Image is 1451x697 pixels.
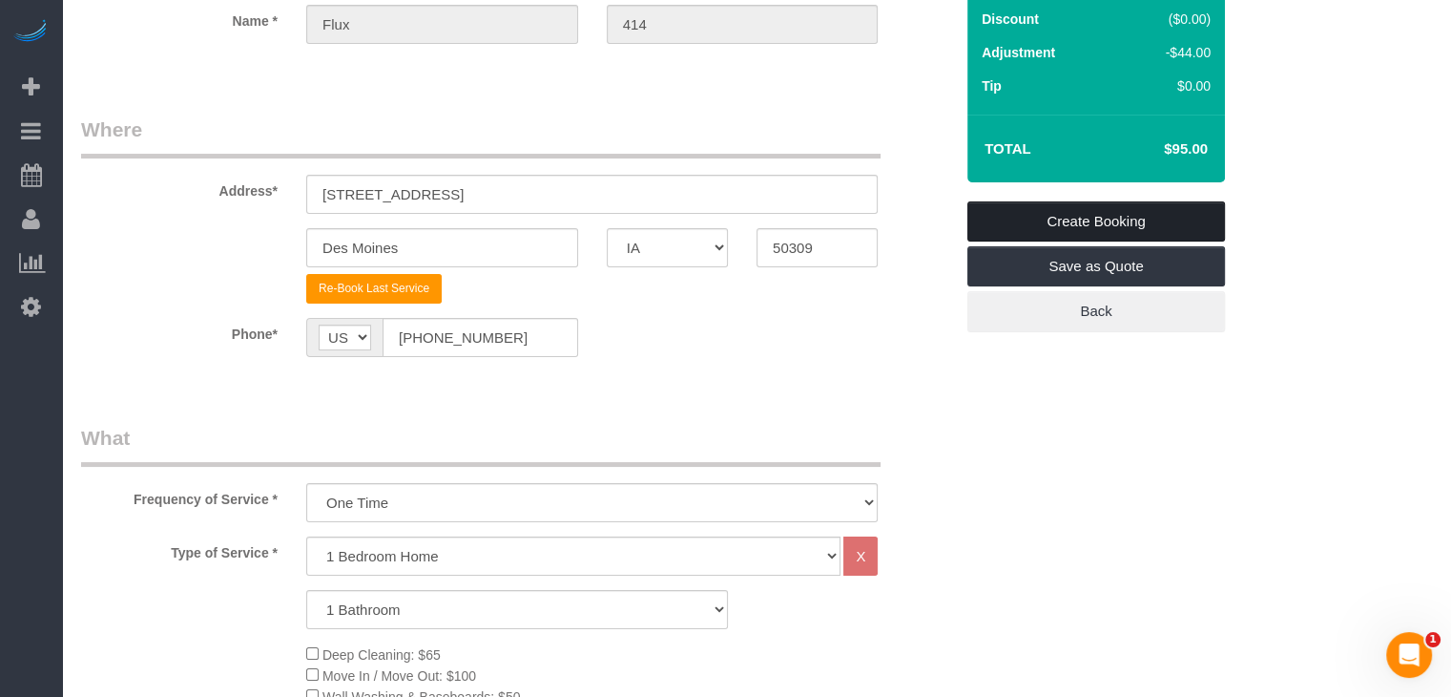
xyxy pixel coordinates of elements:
[11,19,50,46] img: Automaid Logo
[322,668,476,684] span: Move In / Move Out: $100
[306,228,578,267] input: City*
[81,116,881,158] legend: Where
[1107,141,1208,158] h4: $95.00
[81,424,881,467] legend: What
[1122,43,1211,62] div: -$44.00
[306,5,578,44] input: First Name*
[306,274,442,304] button: Re-Book Last Service
[67,318,292,344] label: Phone*
[607,5,879,44] input: Last Name*
[1425,632,1441,647] span: 1
[982,10,1039,29] label: Discount
[67,483,292,509] label: Frequency of Service *
[67,175,292,201] label: Address*
[67,537,292,562] label: Type of Service *
[1122,76,1211,95] div: $0.00
[982,43,1055,62] label: Adjustment
[757,228,878,267] input: Zip Code*
[1386,632,1432,678] iframe: Intercom live chat
[322,647,441,663] span: Deep Cleaning: $65
[982,76,1002,95] label: Tip
[967,246,1225,286] a: Save as Quote
[383,318,578,357] input: Phone*
[1122,10,1211,29] div: ($0.00)
[67,5,292,31] label: Name *
[985,140,1031,157] strong: Total
[967,291,1225,331] a: Back
[967,201,1225,242] a: Create Booking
